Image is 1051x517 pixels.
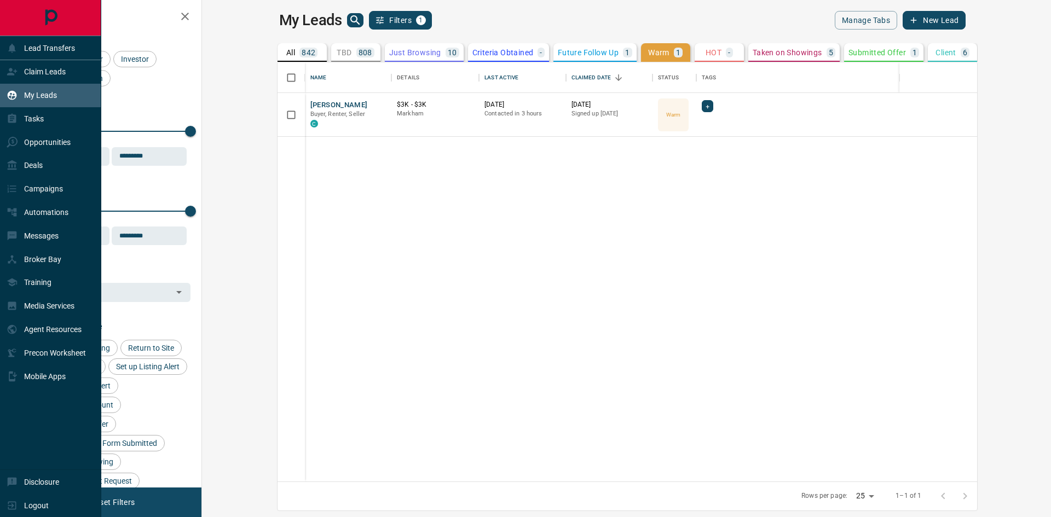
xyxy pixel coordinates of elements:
[652,62,696,93] div: Status
[658,62,679,93] div: Status
[896,491,921,501] p: 1–1 of 1
[120,340,182,356] div: Return to Site
[801,491,847,501] p: Rows per page:
[484,109,560,118] p: Contacted in 3 hours
[706,101,709,112] span: +
[852,488,878,504] div: 25
[625,49,630,56] p: 1
[397,62,419,93] div: Details
[448,49,457,56] p: 10
[391,62,479,93] div: Details
[706,49,721,56] p: HOT
[310,120,318,127] div: condos.ca
[310,62,327,93] div: Name
[113,51,157,67] div: Investor
[302,49,315,56] p: 842
[484,100,560,109] p: [DATE]
[83,493,142,512] button: Reset Filters
[728,49,730,56] p: -
[479,62,565,93] div: Last Active
[389,49,441,56] p: Just Browsing
[666,111,680,119] p: Warm
[397,109,473,118] p: Markham
[648,49,669,56] p: Warm
[369,11,432,30] button: Filters1
[702,100,713,112] div: +
[571,109,647,118] p: Signed up [DATE]
[753,49,822,56] p: Taken on Showings
[935,49,956,56] p: Client
[417,16,425,24] span: 1
[571,100,647,109] p: [DATE]
[310,111,365,118] span: Buyer, Renter, Seller
[913,49,917,56] p: 1
[108,358,187,375] div: Set up Listing Alert
[903,11,966,30] button: New Lead
[963,49,967,56] p: 6
[540,49,542,56] p: -
[112,362,183,371] span: Set up Listing Alert
[702,62,717,93] div: Tags
[310,100,368,111] button: [PERSON_NAME]
[558,49,619,56] p: Future Follow Up
[117,55,153,63] span: Investor
[286,49,295,56] p: All
[696,62,1043,93] div: Tags
[337,49,351,56] p: TBD
[171,284,187,300] button: Open
[35,11,190,24] h2: Filters
[305,62,391,93] div: Name
[472,49,534,56] p: Criteria Obtained
[279,11,342,29] h1: My Leads
[359,49,372,56] p: 808
[397,100,473,109] p: $3K - $3K
[124,344,178,352] span: Return to Site
[611,70,626,85] button: Sort
[484,62,518,93] div: Last Active
[848,49,906,56] p: Submitted Offer
[347,13,363,27] button: search button
[566,62,652,93] div: Claimed Date
[829,49,833,56] p: 5
[676,49,680,56] p: 1
[571,62,611,93] div: Claimed Date
[835,11,897,30] button: Manage Tabs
